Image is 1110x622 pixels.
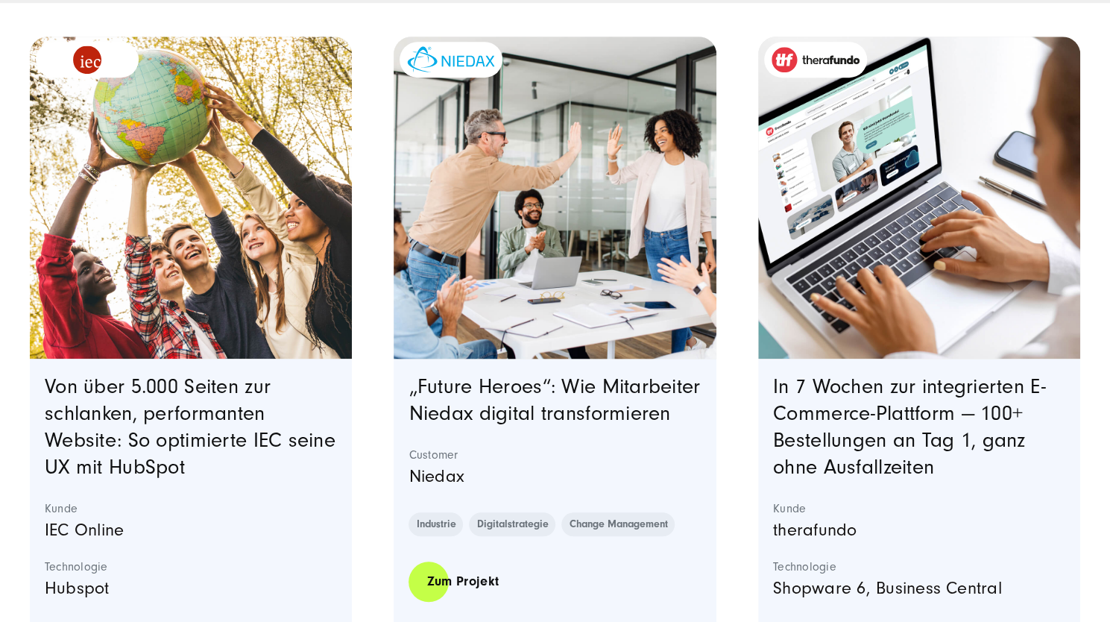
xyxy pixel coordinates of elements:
[45,516,337,544] p: IEC Online
[391,33,719,362] img: eine Gruppe von Kollegen in einer modernen Büroumgebung, die einen Erfolg feiern. Ein Mann gibt e...
[407,46,495,72] img: niedax-logo
[45,559,337,574] strong: Technologie
[30,37,352,359] img: eine Gruppe von fünf verschiedenen jungen Menschen, die im Freien stehen und gemeinsam eine Weltk...
[409,512,463,536] a: Industrie
[45,375,335,479] a: Von über 5.000 Seiten zur schlanken, performanten Website: So optimierte IEC seine UX mit HubSpot
[561,512,675,536] a: Change Management
[758,37,1080,359] a: Featured image: - Read full post: In 7 Wochen zur integrierten E-Commerce-Plattform | therafundo ...
[773,559,1065,574] strong: Technologie
[45,574,337,603] p: Hubspot
[394,37,716,359] a: Featured image: eine Gruppe von Kollegen in einer modernen Büroumgebung, die einen Erfolg feiern....
[409,447,701,462] strong: Customer
[773,375,1046,479] a: In 7 Wochen zur integrierten E-Commerce-Plattform — 100+ Bestellungen an Tag 1, ganz ohne Ausfall...
[409,560,517,603] a: Zum Projekt
[773,501,1065,516] strong: Kunde
[409,462,701,491] p: Niedax
[773,516,1065,544] p: therafundo
[773,574,1065,603] p: Shopware 6, Business Central
[772,47,860,72] img: therafundo_10-2024_logo_2c
[469,512,555,536] a: Digitalstrategie
[409,375,700,425] a: „Future Heroes“: Wie Mitarbeiter Niedax digital transformieren
[45,501,337,516] strong: Kunde
[73,45,101,74] img: logo_IEC
[30,37,352,359] a: Featured image: eine Gruppe von fünf verschiedenen jungen Menschen, die im Freien stehen und geme...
